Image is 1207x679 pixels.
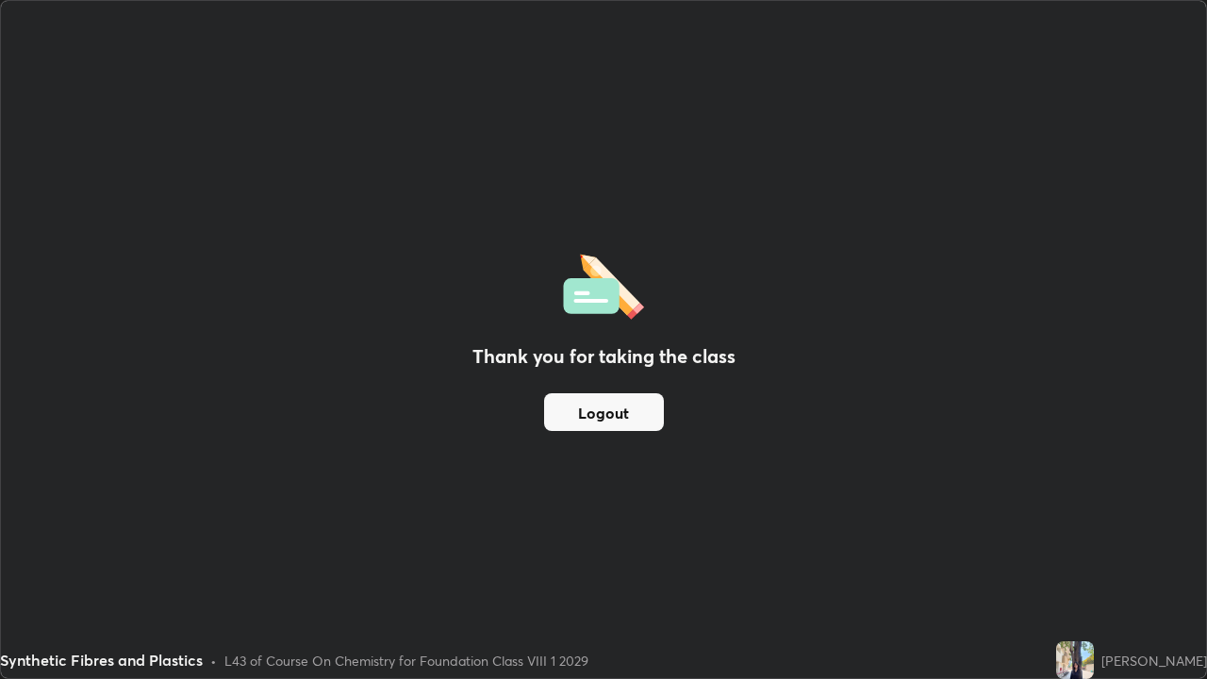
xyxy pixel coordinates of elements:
[472,342,736,371] h2: Thank you for taking the class
[1056,641,1094,679] img: 12d20501be434fab97a938420e4acf76.jpg
[544,393,664,431] button: Logout
[1101,651,1207,671] div: [PERSON_NAME]
[563,248,644,320] img: offlineFeedback.1438e8b3.svg
[224,651,588,671] div: L43 of Course On Chemistry for Foundation Class VIII 1 2029
[210,651,217,671] div: •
